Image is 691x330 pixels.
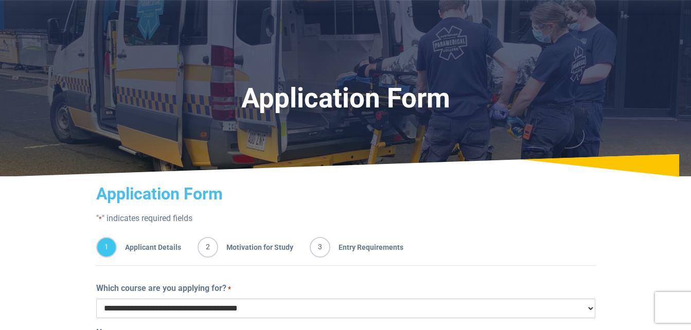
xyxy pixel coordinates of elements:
[117,237,181,258] span: Applicant Details
[96,212,595,225] p: " " indicates required fields
[198,237,218,258] span: 2
[96,184,595,204] h2: Application Form
[96,282,231,295] label: Which course are you applying for?
[330,237,403,258] span: Entry Requirements
[96,237,117,258] span: 1
[218,237,293,258] span: Motivation for Study
[91,82,600,115] h1: Application Form
[310,237,330,258] span: 3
